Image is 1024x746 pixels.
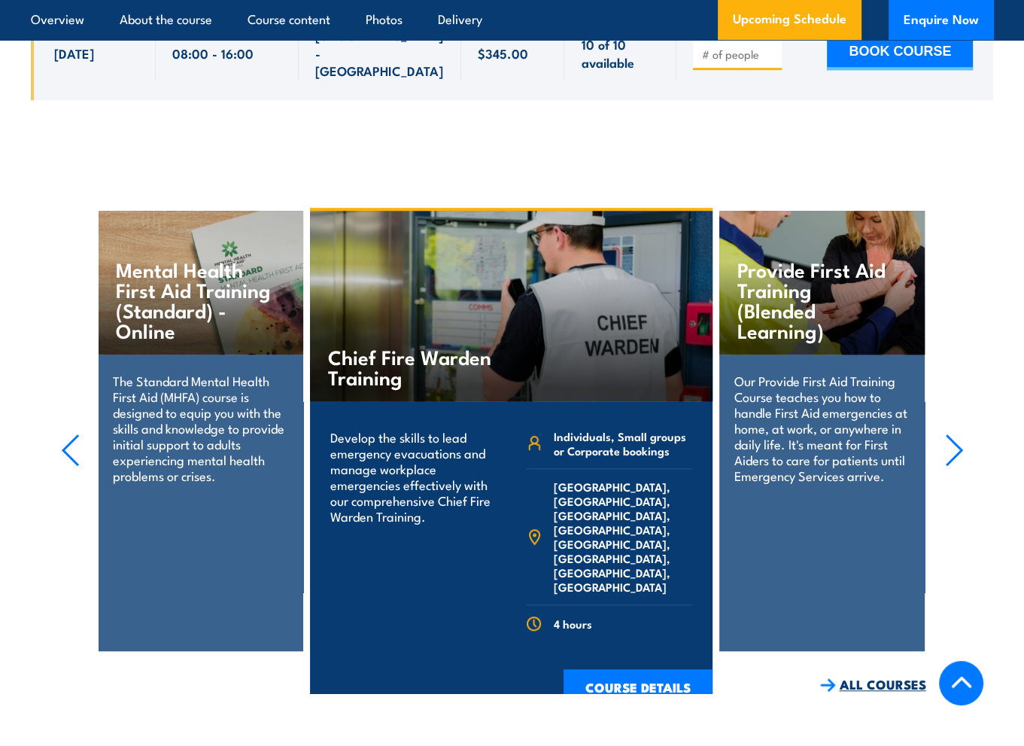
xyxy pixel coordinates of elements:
[554,429,692,458] span: Individuals, Small groups or Corporate bookings
[328,346,505,387] h4: Chief Fire Warden Training
[734,373,910,483] p: Our Provide First Aid Training Course teaches you how to handle First Aid emergencies at home, at...
[564,669,713,708] a: COURSE DETAILS
[54,44,94,62] span: [DATE]
[478,44,528,62] span: $345.00
[113,373,288,483] p: The Standard Mental Health First Aid (MHFA) course is designed to equip you with the skills and k...
[701,47,776,62] input: # of people
[330,429,497,524] p: Develop the skills to lead emergency evacuations and manage workplace emergencies effectively wit...
[554,617,592,631] span: 4 hours
[581,35,660,71] span: 10 of 10 available
[820,676,926,693] a: ALL COURSES
[172,44,254,62] span: 08:00 - 16:00
[554,480,692,594] span: [GEOGRAPHIC_DATA], [GEOGRAPHIC_DATA], [GEOGRAPHIC_DATA], [GEOGRAPHIC_DATA], [GEOGRAPHIC_DATA], [G...
[315,26,445,79] span: [GEOGRAPHIC_DATA] - [GEOGRAPHIC_DATA]
[827,37,973,70] button: BOOK COURSE
[737,259,894,340] h4: Provide First Aid Training (Blended Learning)
[116,259,272,340] h4: Mental Health First Aid Training (Standard) - Online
